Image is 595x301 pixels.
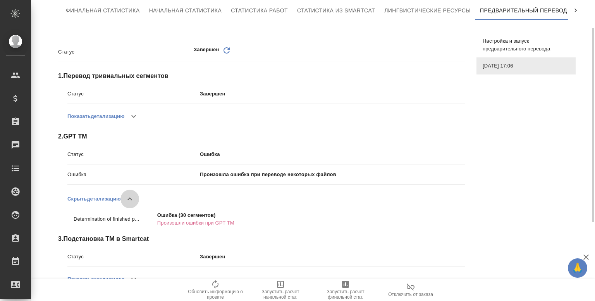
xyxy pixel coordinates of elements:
[378,279,443,301] button: Отключить от заказа
[384,6,471,16] span: Лингвистические ресурсы
[67,253,200,261] p: Статус
[183,279,248,301] button: Обновить информацию о проекте
[74,215,157,223] p: Determination of finished p...
[67,90,200,98] p: Статус
[480,6,567,16] span: Предварительный перевод
[187,289,243,300] span: Обновить информацию о проекте
[318,289,373,300] span: Запустить расчет финальной стат.
[483,37,569,53] span: Настройка и запуск предварительного перевода
[388,292,433,297] span: Отключить от заказа
[200,150,465,158] p: Ошибка
[157,219,241,227] p: Произошли ошибки при GPT TM
[483,62,569,70] span: [DATE] 17:06
[67,190,120,208] button: Скрытьдетализацию
[313,279,378,301] button: Запустить расчет финальной стат.
[67,107,124,126] button: Показатьдетализацию
[157,211,241,219] p: Ошибка (30 сегментов)
[67,150,200,158] p: Статус
[248,279,313,301] button: Запустить расчет начальной стат.
[200,171,465,178] p: Произошла ошибка при переводе некоторых файлов
[200,90,465,98] p: Завершен
[476,33,576,57] div: Настройка и запуск предварительного перевода
[568,258,587,278] button: 🙏
[149,6,222,16] span: Начальная статистика
[58,234,465,244] span: 3 . Подстановка ТМ в Smartcat
[231,6,288,16] span: Статистика работ
[200,253,465,261] p: Завершен
[66,6,140,16] span: Финальная статистика
[476,57,576,74] div: [DATE] 17:06
[67,171,200,178] p: Ошибка
[571,260,584,276] span: 🙏
[297,6,375,16] span: Статистика из Smartcat
[58,48,194,56] p: Статус
[58,71,465,81] span: 1 . Перевод тривиальных сегментов
[67,270,124,289] button: Показатьдетализацию
[253,289,308,300] span: Запустить расчет начальной стат.
[58,132,465,141] span: 2 . GPT TM
[194,46,219,58] p: Завершен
